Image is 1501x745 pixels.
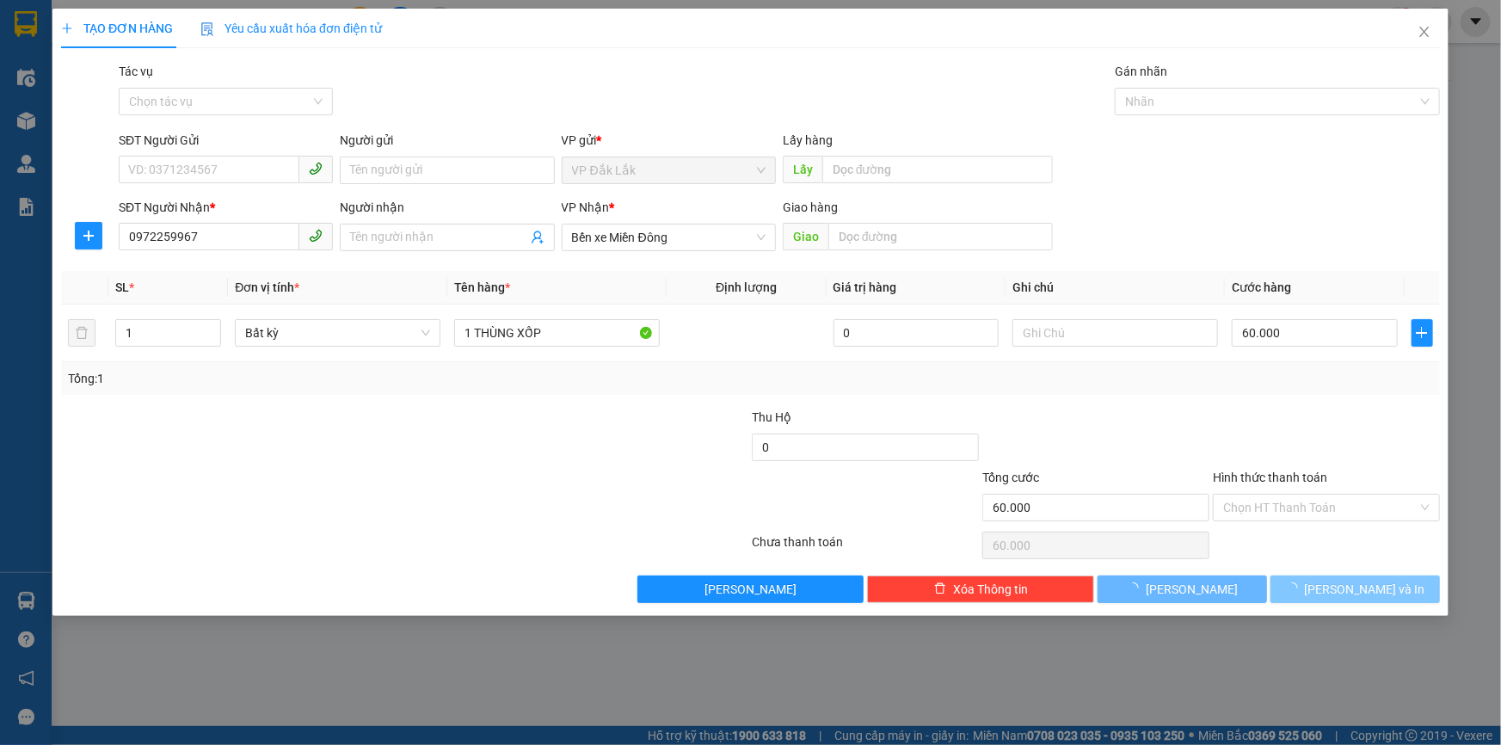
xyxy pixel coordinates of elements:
[1213,471,1327,484] label: Hình thức thanh toán
[1006,271,1225,305] th: Ghi chú
[783,223,828,250] span: Giao
[200,22,214,36] img: icon
[454,319,660,347] input: VD: Bàn, Ghế
[1305,580,1425,599] span: [PERSON_NAME] và In
[112,69,137,87] span: DĐ:
[15,15,100,56] div: VP Đắk Lắk
[562,200,610,214] span: VP Nhận
[531,231,544,244] span: user-add
[15,16,41,34] span: Gửi:
[783,200,838,214] span: Giao hàng
[112,15,384,35] div: DỌC ĐƯỜNG
[783,133,833,147] span: Lấy hàng
[562,131,776,150] div: VP gửi
[309,229,323,243] span: phone
[61,22,173,35] span: TẠO ĐƠN HÀNG
[112,59,384,120] span: ĐẤT [DEMOGRAPHIC_DATA]
[119,131,333,150] div: SĐT Người Gửi
[454,280,510,294] span: Tên hàng
[119,198,333,217] div: SĐT Người Nhận
[572,225,766,250] span: Bến xe Miền Đông
[235,280,299,294] span: Đơn vị tính
[828,223,1053,250] input: Dọc đường
[572,157,766,183] span: VP Đắk Lắk
[309,162,323,175] span: phone
[1412,319,1433,347] button: plus
[1286,582,1305,594] span: loading
[822,156,1053,183] input: Dọc đường
[1232,280,1291,294] span: Cước hàng
[1146,580,1238,599] span: [PERSON_NAME]
[1412,326,1432,340] span: plus
[340,198,554,217] div: Người nhận
[68,319,95,347] button: delete
[1400,9,1449,57] button: Close
[112,16,153,34] span: Nhận:
[61,22,73,34] span: plus
[982,471,1039,484] span: Tổng cước
[1115,65,1167,78] label: Gán nhãn
[115,280,129,294] span: SL
[751,533,981,563] div: Chưa thanh toán
[75,222,102,249] button: plus
[245,320,430,346] span: Bất kỳ
[752,410,791,424] span: Thu Hộ
[119,65,153,78] label: Tác vụ
[1098,576,1267,603] button: [PERSON_NAME]
[340,131,554,150] div: Người gửi
[834,319,1000,347] input: 0
[68,369,580,388] div: Tổng: 1
[716,280,777,294] span: Định lượng
[112,35,384,59] div: 0899207254
[834,280,897,294] span: Giá trị hàng
[783,156,822,183] span: Lấy
[704,580,797,599] span: [PERSON_NAME]
[1418,25,1431,39] span: close
[1127,582,1146,594] span: loading
[953,580,1028,599] span: Xóa Thông tin
[1012,319,1218,347] input: Ghi Chú
[637,576,864,603] button: [PERSON_NAME]
[1270,576,1440,603] button: [PERSON_NAME] và In
[867,576,1094,603] button: deleteXóa Thông tin
[200,22,382,35] span: Yêu cầu xuất hóa đơn điện tử
[934,582,946,596] span: delete
[76,229,102,243] span: plus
